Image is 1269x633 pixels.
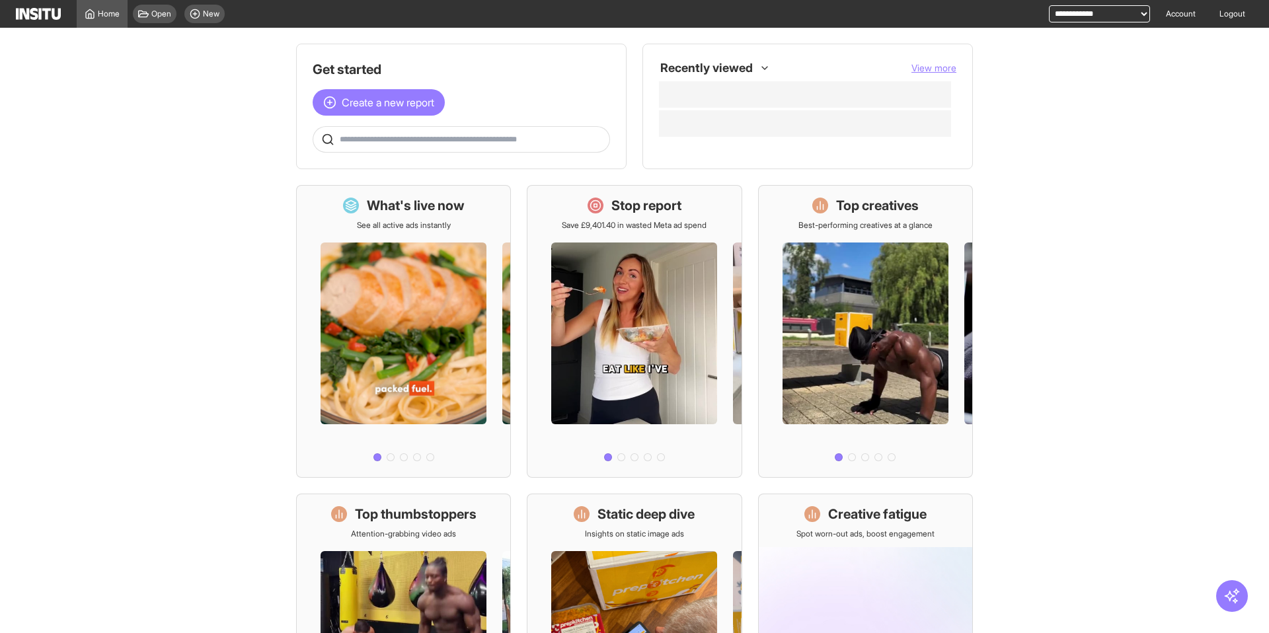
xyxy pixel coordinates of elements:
span: New [203,9,219,19]
p: Attention-grabbing video ads [351,529,456,539]
button: Create a new report [313,89,445,116]
p: Best-performing creatives at a glance [798,220,933,231]
h1: Static deep dive [597,505,695,523]
span: Open [151,9,171,19]
p: See all active ads instantly [357,220,451,231]
span: Create a new report [342,94,434,110]
h1: Stop report [611,196,681,215]
h1: Get started [313,60,610,79]
span: Home [98,9,120,19]
p: Save £9,401.40 in wasted Meta ad spend [562,220,707,231]
img: Logo [16,8,61,20]
h1: Top creatives [836,196,919,215]
button: View more [911,61,956,75]
a: Top creativesBest-performing creatives at a glance [758,185,973,478]
a: What's live nowSee all active ads instantly [296,185,511,478]
p: Insights on static image ads [585,529,684,539]
h1: What's live now [367,196,465,215]
a: Stop reportSave £9,401.40 in wasted Meta ad spend [527,185,742,478]
span: View more [911,62,956,73]
h1: Top thumbstoppers [355,505,477,523]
